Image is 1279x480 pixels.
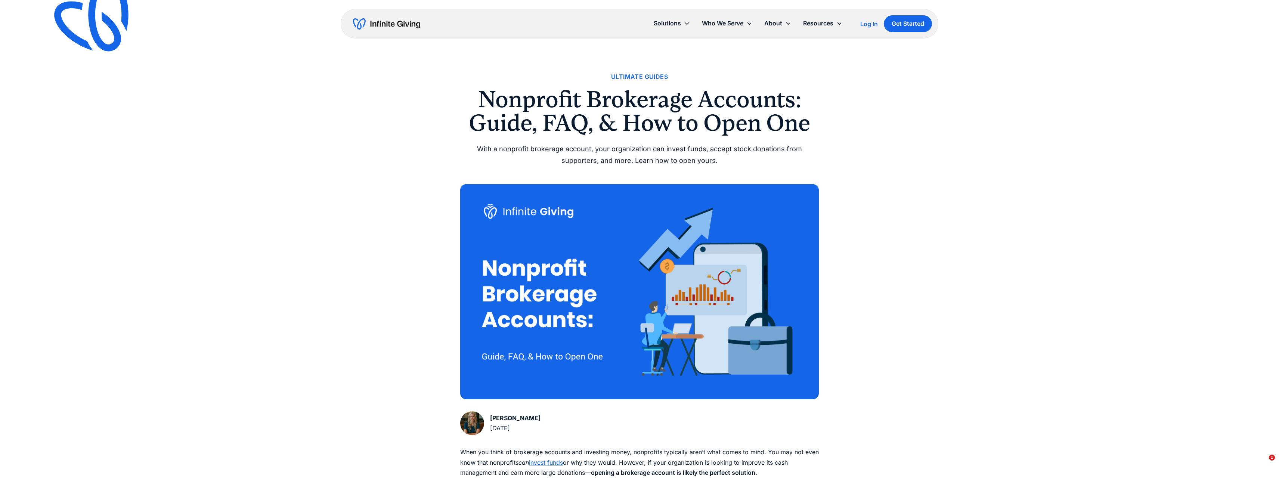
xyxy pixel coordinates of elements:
a: Log In [860,19,878,28]
em: can [518,459,529,466]
span: 1 [1269,455,1275,461]
div: Solutions [654,18,681,28]
div: [PERSON_NAME] [490,413,541,423]
a: Get Started [884,15,932,32]
div: Who We Serve [696,15,758,31]
div: Resources [803,18,833,28]
div: Solutions [648,15,696,31]
iframe: Intercom live chat [1254,455,1272,473]
div: Resources [797,15,848,31]
a: home [353,18,420,30]
a: invest funds [529,459,563,466]
strong: opening a brokerage account is likely the perfect solution. [591,469,757,476]
a: Ultimate Guides [611,72,668,82]
div: Log In [860,21,878,27]
div: Who We Serve [702,18,743,28]
div: About [764,18,782,28]
div: With a nonprofit brokerage account, your organization can invest funds, accept stock donations fr... [460,143,819,166]
div: About [758,15,797,31]
h1: Nonprofit Brokerage Accounts: Guide, FAQ, & How to Open One [460,88,819,134]
p: When you think of brokerage accounts and investing money, nonprofits typically aren’t what comes ... [460,447,819,478]
a: [PERSON_NAME][DATE] [460,411,541,435]
div: [DATE] [490,423,541,433]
